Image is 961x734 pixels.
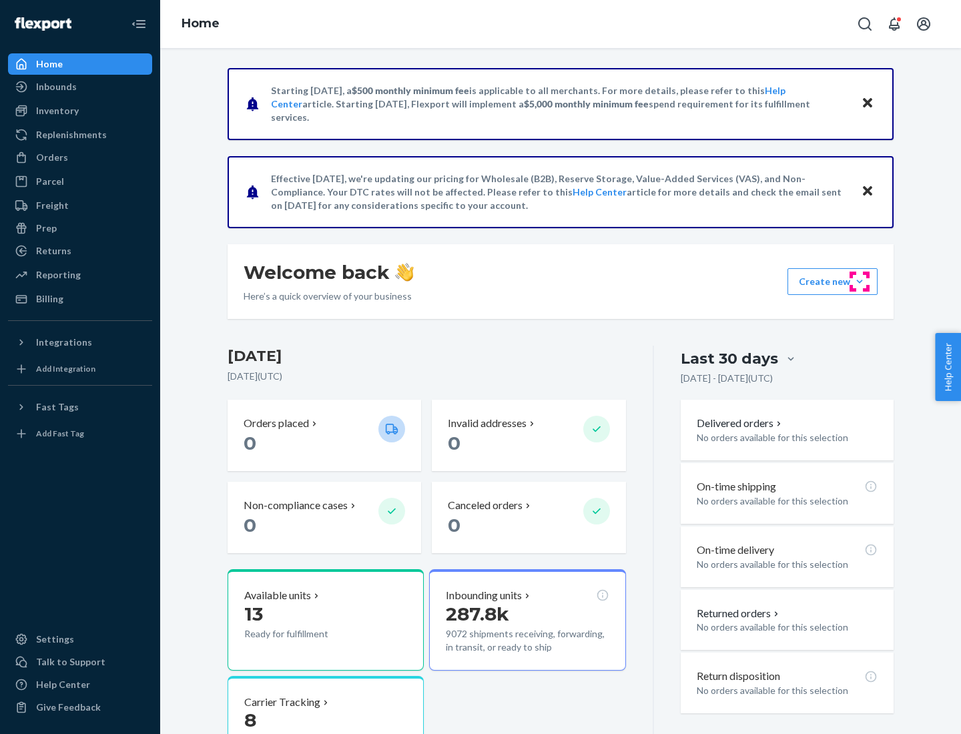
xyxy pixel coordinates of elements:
[271,172,848,212] p: Effective [DATE], we're updating our pricing for Wholesale (B2B), Reserve Storage, Value-Added Se...
[446,603,509,625] span: 287.8k
[36,363,95,374] div: Add Integration
[524,98,649,109] span: $5,000 monthly minimum fee
[36,244,71,258] div: Returns
[228,370,626,383] p: [DATE] ( UTC )
[859,94,876,113] button: Close
[448,498,523,513] p: Canceled orders
[697,669,780,684] p: Return disposition
[244,498,348,513] p: Non-compliance cases
[36,678,90,691] div: Help Center
[36,80,77,93] div: Inbounds
[36,292,63,306] div: Billing
[8,147,152,168] a: Orders
[244,603,263,625] span: 13
[8,195,152,216] a: Freight
[36,400,79,414] div: Fast Tags
[228,482,421,553] button: Non-compliance cases 0
[8,358,152,380] a: Add Integration
[697,542,774,558] p: On-time delivery
[8,124,152,145] a: Replenishments
[881,11,908,37] button: Open notifications
[395,263,414,282] img: hand-wave emoji
[36,655,105,669] div: Talk to Support
[446,627,609,654] p: 9072 shipments receiving, forwarding, in transit, or ready to ship
[244,588,311,603] p: Available units
[36,57,63,71] div: Home
[448,514,460,536] span: 0
[697,606,781,621] button: Returned orders
[935,333,961,401] button: Help Center
[429,569,625,671] button: Inbounding units287.8k9072 shipments receiving, forwarding, in transit, or ready to ship
[36,151,68,164] div: Orders
[697,621,878,634] p: No orders available for this selection
[182,16,220,31] a: Home
[8,240,152,262] a: Returns
[697,479,776,494] p: On-time shipping
[244,514,256,536] span: 0
[8,218,152,239] a: Prep
[446,588,522,603] p: Inbounding units
[36,199,69,212] div: Freight
[8,423,152,444] a: Add Fast Tag
[448,416,527,431] p: Invalid addresses
[36,222,57,235] div: Prep
[36,104,79,117] div: Inventory
[787,268,878,295] button: Create new
[8,629,152,650] a: Settings
[244,709,256,731] span: 8
[36,701,101,714] div: Give Feedback
[8,264,152,286] a: Reporting
[36,633,74,646] div: Settings
[697,558,878,571] p: No orders available for this selection
[244,432,256,454] span: 0
[8,171,152,192] a: Parcel
[125,11,152,37] button: Close Navigation
[697,431,878,444] p: No orders available for this selection
[8,697,152,718] button: Give Feedback
[8,651,152,673] a: Talk to Support
[8,100,152,121] a: Inventory
[910,11,937,37] button: Open account menu
[271,84,848,124] p: Starting [DATE], a is applicable to all merchants. For more details, please refer to this article...
[244,260,414,284] h1: Welcome back
[15,17,71,31] img: Flexport logo
[432,482,625,553] button: Canceled orders 0
[8,288,152,310] a: Billing
[36,336,92,349] div: Integrations
[244,416,309,431] p: Orders placed
[681,372,773,385] p: [DATE] - [DATE] ( UTC )
[681,348,778,369] div: Last 30 days
[171,5,230,43] ol: breadcrumbs
[36,428,84,439] div: Add Fast Tag
[36,268,81,282] div: Reporting
[352,85,469,96] span: $500 monthly minimum fee
[697,684,878,697] p: No orders available for this selection
[228,569,424,671] button: Available units13Ready for fulfillment
[573,186,627,198] a: Help Center
[859,182,876,202] button: Close
[244,695,320,710] p: Carrier Tracking
[8,332,152,353] button: Integrations
[228,346,626,367] h3: [DATE]
[852,11,878,37] button: Open Search Box
[8,396,152,418] button: Fast Tags
[8,674,152,695] a: Help Center
[244,627,368,641] p: Ready for fulfillment
[8,76,152,97] a: Inbounds
[697,494,878,508] p: No orders available for this selection
[432,400,625,471] button: Invalid addresses 0
[228,400,421,471] button: Orders placed 0
[36,128,107,141] div: Replenishments
[36,175,64,188] div: Parcel
[448,432,460,454] span: 0
[697,416,784,431] button: Delivered orders
[244,290,414,303] p: Here’s a quick overview of your business
[8,53,152,75] a: Home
